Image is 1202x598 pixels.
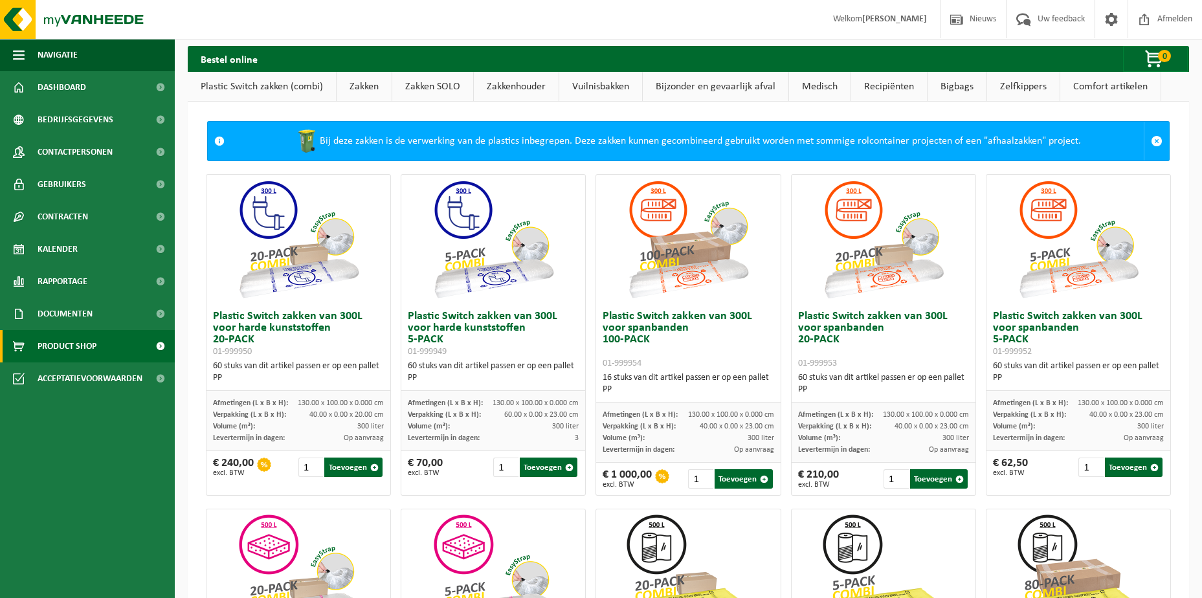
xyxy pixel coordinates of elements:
span: excl. BTW [993,469,1028,477]
span: Contracten [38,201,88,233]
button: Toevoegen [715,469,772,489]
div: 16 stuks van dit artikel passen er op een pallet [603,372,774,395]
span: Bedrijfsgegevens [38,104,113,136]
span: Levertermijn in dagen: [213,434,285,442]
span: 40.00 x 0.00 x 23.00 cm [1089,411,1164,419]
span: Gebruikers [38,168,86,201]
input: 1 [298,458,324,477]
span: 40.00 x 0.00 x 23.00 cm [700,423,774,430]
img: 01-999953 [819,175,948,304]
input: 1 [884,469,909,489]
div: 60 stuks van dit artikel passen er op een pallet [213,360,384,384]
span: Volume (m³): [993,423,1035,430]
img: 01-999954 [623,175,753,304]
span: Verpakking (L x B x H): [603,423,676,430]
span: Volume (m³): [213,423,255,430]
img: 01-999952 [1014,175,1143,304]
span: excl. BTW [798,481,839,489]
span: Afmetingen (L x B x H): [603,411,678,419]
span: 3 [575,434,579,442]
a: Plastic Switch zakken (combi) [188,72,336,102]
span: 300 liter [552,423,579,430]
span: Rapportage [38,265,87,298]
div: 60 stuks van dit artikel passen er op een pallet [798,372,969,395]
span: 130.00 x 100.00 x 0.000 cm [298,399,384,407]
span: Verpakking (L x B x H): [993,411,1066,419]
a: Recipiënten [851,72,927,102]
button: Toevoegen [324,458,382,477]
div: PP [798,384,969,395]
span: Afmetingen (L x B x H): [408,399,483,407]
span: Contactpersonen [38,136,113,168]
h3: Plastic Switch zakken van 300L voor harde kunststoffen 5-PACK [408,311,579,357]
span: 130.00 x 100.00 x 0.000 cm [1078,399,1164,407]
span: Product Shop [38,330,96,362]
div: 60 stuks van dit artikel passen er op een pallet [993,360,1164,384]
span: excl. BTW [408,469,443,477]
a: Bijzonder en gevaarlijk afval [643,72,788,102]
span: Verpakking (L x B x H): [798,423,871,430]
span: 60.00 x 0.00 x 23.00 cm [504,411,579,419]
span: 01-999949 [408,347,447,357]
span: Op aanvraag [344,434,384,442]
a: Zakken [337,72,392,102]
span: excl. BTW [213,469,254,477]
button: Toevoegen [520,458,577,477]
span: Afmetingen (L x B x H): [798,411,873,419]
button: Toevoegen [910,469,968,489]
span: 130.00 x 100.00 x 0.000 cm [493,399,579,407]
div: PP [213,372,384,384]
div: 60 stuks van dit artikel passen er op een pallet [408,360,579,384]
h2: Bestel online [188,46,271,71]
button: 0 [1123,46,1188,72]
a: Zakken SOLO [392,72,473,102]
span: excl. BTW [603,481,652,489]
span: Op aanvraag [734,446,774,454]
button: Toevoegen [1105,458,1163,477]
span: Verpakking (L x B x H): [408,411,481,419]
span: Kalender [38,233,78,265]
a: Zelfkippers [987,72,1060,102]
span: Acceptatievoorwaarden [38,362,142,395]
span: Afmetingen (L x B x H): [993,399,1068,407]
span: 01-999952 [993,347,1032,357]
span: 300 liter [1137,423,1164,430]
a: Vuilnisbakken [559,72,642,102]
span: 130.00 x 100.00 x 0.000 cm [688,411,774,419]
div: € 240,00 [213,458,254,477]
div: € 1 000,00 [603,469,652,489]
div: PP [408,372,579,384]
div: PP [993,372,1164,384]
input: 1 [688,469,713,489]
img: 01-999949 [428,175,558,304]
a: Bigbags [928,72,986,102]
h3: Plastic Switch zakken van 300L voor harde kunststoffen 20-PACK [213,311,384,357]
strong: [PERSON_NAME] [862,14,927,24]
span: Volume (m³): [798,434,840,442]
a: Zakkenhouder [474,72,559,102]
h3: Plastic Switch zakken van 300L voor spanbanden 100-PACK [603,311,774,369]
span: 01-999954 [603,359,641,368]
span: Levertermijn in dagen: [993,434,1065,442]
img: 01-999950 [234,175,363,304]
span: 300 liter [748,434,774,442]
span: Levertermijn in dagen: [798,446,870,454]
span: 300 liter [942,434,969,442]
span: Verpakking (L x B x H): [213,411,286,419]
span: 300 liter [357,423,384,430]
div: € 62,50 [993,458,1028,477]
span: 01-999950 [213,347,252,357]
span: 0 [1158,50,1171,62]
span: Volume (m³): [603,434,645,442]
div: PP [603,384,774,395]
input: 1 [493,458,518,477]
input: 1 [1078,458,1104,477]
span: Levertermijn in dagen: [603,446,674,454]
span: Afmetingen (L x B x H): [213,399,288,407]
span: Op aanvraag [1124,434,1164,442]
span: 01-999953 [798,359,837,368]
div: € 70,00 [408,458,443,477]
a: Sluit melding [1144,122,1169,161]
img: WB-0240-HPE-GN-50.png [294,128,320,154]
span: Navigatie [38,39,78,71]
